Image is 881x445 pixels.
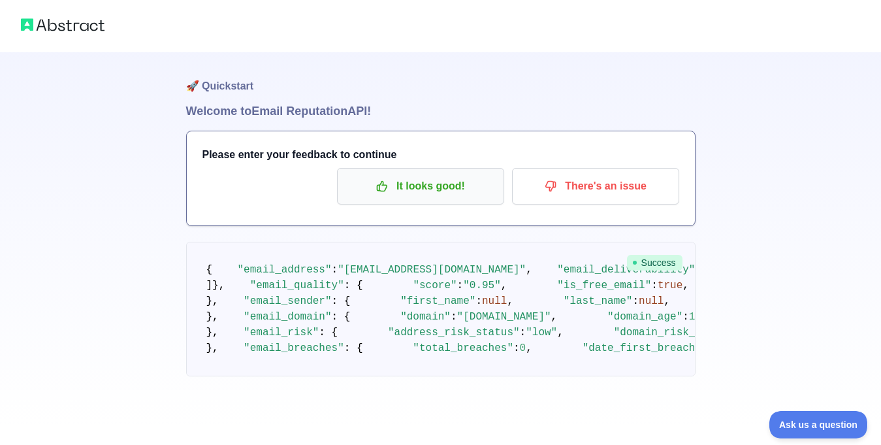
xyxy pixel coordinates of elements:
[632,295,639,307] span: :
[206,264,213,276] span: {
[400,311,451,323] span: "domain"
[244,295,331,307] span: "email_sender"
[186,102,696,120] h1: Welcome to Email Reputation API!
[526,327,557,338] span: "low"
[551,311,558,323] span: ,
[457,311,551,323] span: "[DOMAIN_NAME]"
[501,280,507,291] span: ,
[250,280,344,291] span: "email_quality"
[682,311,689,323] span: :
[522,175,669,197] p: There's an issue
[564,295,633,307] span: "last_name"
[451,311,457,323] span: :
[21,16,104,34] img: Abstract logo
[332,295,351,307] span: : {
[337,168,504,205] button: It looks good!
[507,295,513,307] span: ,
[651,280,658,291] span: :
[682,280,689,291] span: ,
[658,280,682,291] span: true
[557,327,564,338] span: ,
[475,295,482,307] span: :
[457,280,464,291] span: :
[664,295,670,307] span: ,
[344,280,363,291] span: : {
[238,264,332,276] span: "email_address"
[463,280,501,291] span: "0.95"
[244,311,331,323] span: "email_domain"
[520,327,526,338] span: :
[244,327,319,338] span: "email_risk"
[607,311,682,323] span: "domain_age"
[388,327,520,338] span: "address_risk_status"
[513,342,520,354] span: :
[332,311,351,323] span: : {
[347,175,494,197] p: It looks good!
[627,255,682,271] span: Success
[689,311,720,323] span: 11013
[482,295,507,307] span: null
[413,342,513,354] span: "total_breaches"
[614,327,739,338] span: "domain_risk_status"
[202,147,679,163] h3: Please enter your feedback to continue
[400,295,475,307] span: "first_name"
[244,342,344,354] span: "email_breaches"
[769,411,868,438] iframe: Toggle Customer Support
[319,327,338,338] span: : {
[512,168,679,205] button: There's an issue
[332,264,338,276] span: :
[344,342,363,354] span: : {
[557,280,651,291] span: "is_free_email"
[583,342,714,354] span: "date_first_breached"
[413,280,457,291] span: "score"
[186,52,696,102] h1: 🚀 Quickstart
[526,264,532,276] span: ,
[557,264,695,276] span: "email_deliverability"
[338,264,526,276] span: "[EMAIL_ADDRESS][DOMAIN_NAME]"
[526,342,532,354] span: ,
[639,295,664,307] span: null
[520,342,526,354] span: 0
